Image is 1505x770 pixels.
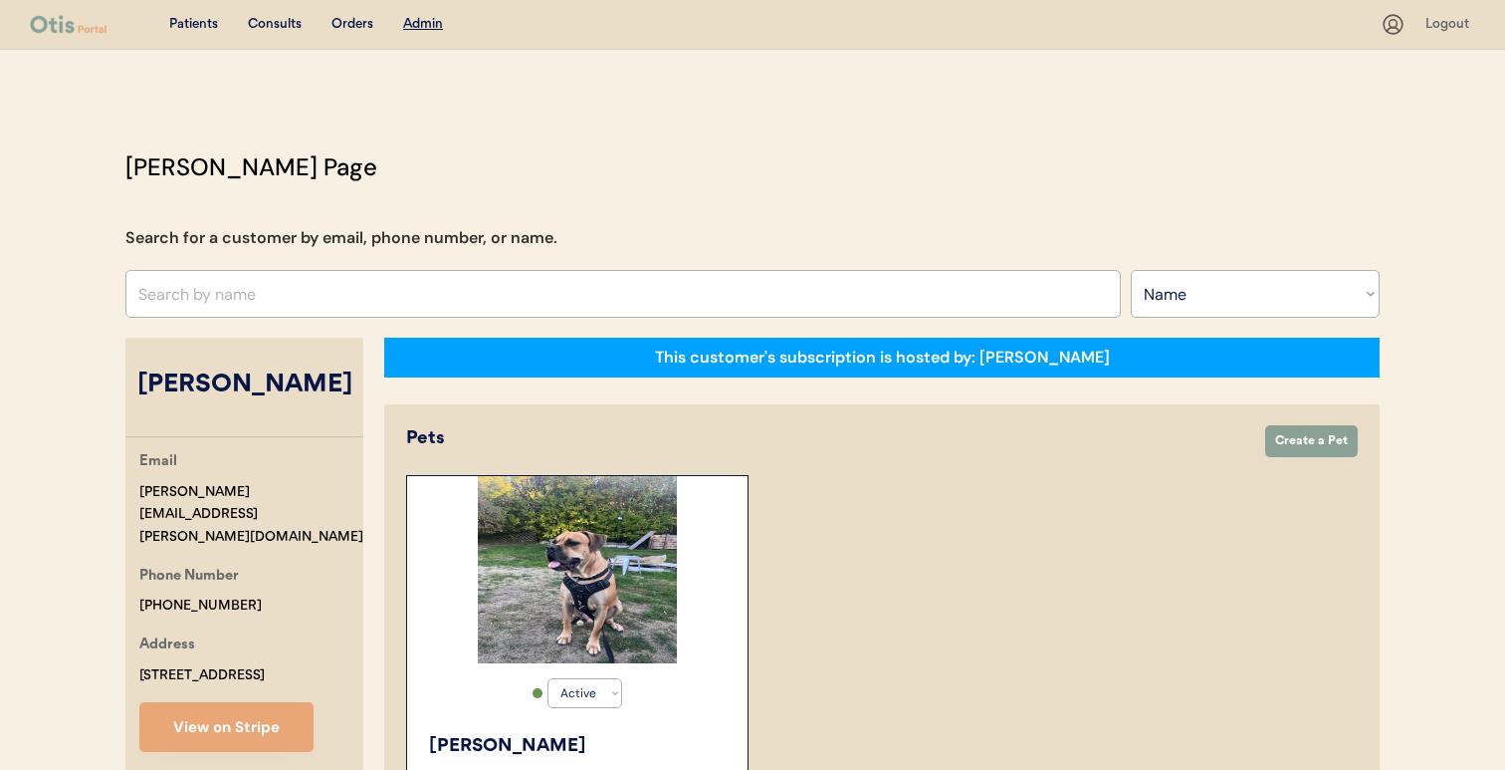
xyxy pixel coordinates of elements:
[403,17,443,31] u: Admin
[125,149,377,185] div: [PERSON_NAME] Page
[139,595,262,618] div: [PHONE_NUMBER]
[1265,425,1358,457] button: Create a Pet
[139,634,195,658] div: Address
[478,476,677,663] img: IMG_8383.jpeg
[1425,15,1475,35] div: Logout
[139,565,239,590] div: Phone Number
[331,15,373,35] div: Orders
[125,270,1121,318] input: Search by name
[169,15,218,35] div: Patients
[248,15,302,35] div: Consults
[406,425,1245,452] div: Pets
[139,664,265,687] div: [STREET_ADDRESS]
[139,450,177,475] div: Email
[125,226,557,250] div: Search for a customer by email, phone number, or name.
[125,367,363,404] div: [PERSON_NAME]
[429,733,728,760] div: [PERSON_NAME]
[655,347,1110,369] div: This customer's subscription is hosted by: [PERSON_NAME]
[139,481,363,549] div: [PERSON_NAME][EMAIL_ADDRESS][PERSON_NAME][DOMAIN_NAME]
[139,702,314,752] button: View on Stripe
